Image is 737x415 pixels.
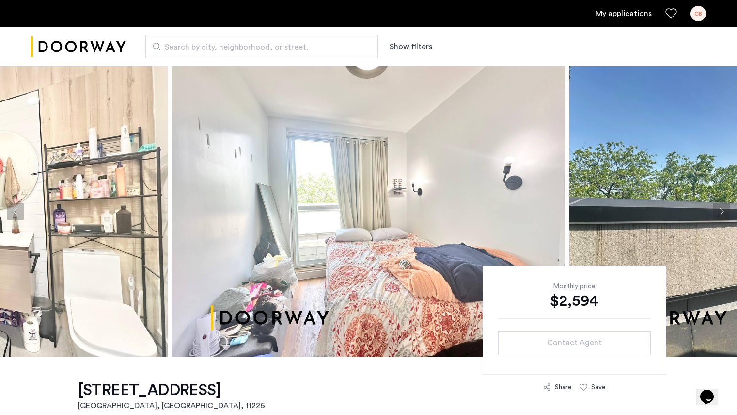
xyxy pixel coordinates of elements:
h2: [GEOGRAPHIC_DATA], [GEOGRAPHIC_DATA] , 11226 [78,400,265,412]
a: [STREET_ADDRESS][GEOGRAPHIC_DATA], [GEOGRAPHIC_DATA], 11226 [78,381,265,412]
a: Favorites [665,8,677,19]
div: Save [591,382,606,392]
div: $2,594 [498,291,651,311]
span: Search by city, neighborhood, or street. [165,41,351,53]
div: Share [555,382,572,392]
a: My application [596,8,652,19]
span: Contact Agent [547,337,602,349]
iframe: chat widget [696,376,727,405]
button: button [498,331,651,354]
img: apartment [172,66,565,357]
a: Cazamio logo [31,29,126,65]
button: Next apartment [713,203,730,220]
h1: [STREET_ADDRESS] [78,381,265,400]
img: logo [31,29,126,65]
button: Show or hide filters [390,41,432,52]
button: Previous apartment [7,203,24,220]
div: Monthly price [498,282,651,291]
div: CB [690,6,706,21]
input: Apartment Search [145,35,378,58]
